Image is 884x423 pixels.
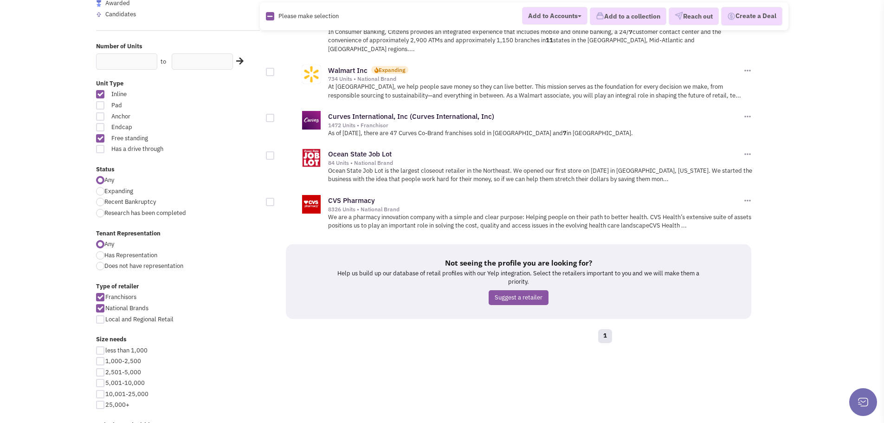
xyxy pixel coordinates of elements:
[105,315,174,323] span: Local and Regional Retail
[104,176,114,184] span: Any
[546,36,553,44] b: 11
[328,129,753,138] p: As of [DATE], there are 47 Curves Co-Brand franchises sold in [GEOGRAPHIC_DATA] and in [GEOGRAPHI...
[105,304,148,312] span: National Brands
[105,90,208,99] span: Inline
[104,240,114,248] span: Any
[629,28,632,36] b: 7
[105,101,208,110] span: Pad
[96,229,260,238] label: Tenant Representation
[332,258,705,267] h5: Not seeing the profile you are looking for?
[105,346,148,354] span: less than 1,000
[328,206,742,213] div: 8326 Units • National Brand
[105,123,208,132] span: Endcap
[332,269,705,286] p: Help us build up our database of retail profiles with our Yelp integration. Select the retailers ...
[104,209,186,217] span: Research has been completed
[96,42,260,51] label: Number of Units
[104,262,183,270] span: Does not have representation
[328,150,392,158] a: Ocean State Job Lot
[328,28,753,54] p: In Consumer Banking, Citizens provides an integrated experience that includes mobile and online b...
[328,112,494,121] a: Curves International, Inc (Curves International, Inc)
[590,7,666,25] button: Add to a collection
[96,282,260,291] label: Type of retailer
[96,335,260,344] label: Size needs
[278,12,339,20] span: Please make selection
[328,213,753,230] p: We are a pharmacy innovation company with a simple and clear purpose: Helping people on their pat...
[328,83,753,100] p: At [GEOGRAPHIC_DATA], we help people save money so they can live better. This mission serves as t...
[96,12,102,17] img: locallyfamous-upvote.png
[105,357,141,365] span: 1,000-2,500
[328,167,753,184] p: Ocean State Job Lot is the largest closeout retailer in the Northeast. We opened our first store ...
[230,55,245,67] div: Search Nearby
[105,379,145,387] span: 5,001-10,000
[522,7,587,25] button: Add to Accounts
[328,196,375,205] a: CVS Pharmacy
[105,134,208,143] span: Free standing
[104,198,156,206] span: Recent Bankruptcy
[161,58,166,66] label: to
[96,165,260,174] label: Status
[105,112,208,121] span: Anchor
[489,290,548,306] a: Suggest a retailer
[598,329,612,343] a: 1
[266,12,274,20] img: Rectangle.png
[104,187,133,195] span: Expanding
[105,293,136,301] span: Franchisors
[105,401,129,409] span: 25,000+
[104,251,157,259] span: Has Representation
[675,12,683,20] img: VectorPaper_Plane.png
[596,12,604,20] img: icon-collection-lavender.png
[328,159,742,167] div: 84 Units • National Brand
[563,129,567,137] b: 7
[105,390,148,398] span: 10,001-25,000
[727,11,736,21] img: Deal-Dollar.png
[96,79,260,88] label: Unit Type
[105,145,208,154] span: Has a drive through
[105,10,136,18] span: Candidates
[379,66,405,74] div: Expanding
[721,7,782,26] button: Create a Deal
[105,368,141,376] span: 2,501-5,000
[328,66,368,75] a: Walmart Inc
[669,7,719,25] button: Reach out
[328,122,742,129] div: 1472 Units • Franchisor
[328,75,742,83] div: 734 Units • National Brand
